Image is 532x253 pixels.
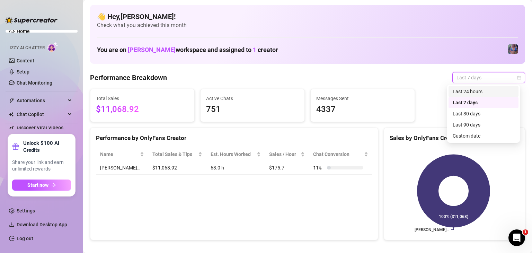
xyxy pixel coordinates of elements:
[47,42,58,52] img: AI Chatter
[90,73,167,82] h4: Performance Breakdown
[453,110,514,117] div: Last 30 days
[206,103,299,116] span: 751
[17,208,35,213] a: Settings
[17,95,66,106] span: Automations
[12,159,71,173] span: Share your link and earn unlimited rewards
[12,143,19,150] span: gift
[96,161,148,175] td: [PERSON_NAME]…
[10,45,45,51] span: Izzy AI Chatter
[508,229,525,246] iframe: Intercom live chat
[6,17,57,24] img: logo-BBDzfeDw.svg
[100,150,139,158] span: Name
[51,183,56,187] span: arrow-right
[453,132,514,140] div: Custom date
[316,95,409,102] span: Messages Sent
[12,180,71,191] button: Start nowarrow-right
[9,112,14,117] img: Chat Copilot
[17,69,29,75] a: Setup
[211,150,255,158] div: Est. Hours Worked
[17,125,63,130] a: Discover Viral Videos
[456,72,521,83] span: Last 7 days
[17,80,52,86] a: Chat Monitoring
[517,76,521,80] span: calendar
[206,95,299,102] span: Active Chats
[316,103,409,116] span: 4337
[23,140,71,154] strong: Unlock $100 AI Credits
[17,236,33,241] a: Log out
[508,44,518,54] img: Jaylie
[449,130,518,141] div: Custom date
[449,108,518,119] div: Last 30 days
[96,133,372,143] div: Performance by OnlyFans Creator
[128,46,176,53] span: [PERSON_NAME]
[523,229,528,235] span: 1
[449,97,518,108] div: Last 7 days
[390,133,519,143] div: Sales by OnlyFans Creator
[9,222,15,227] span: download
[313,150,363,158] span: Chat Conversion
[17,222,67,227] span: Download Desktop App
[96,148,148,161] th: Name
[453,88,514,95] div: Last 24 hours
[415,227,449,232] text: [PERSON_NAME]…
[152,150,197,158] span: Total Sales & Tips
[97,21,518,29] span: Check what you achieved this month
[97,12,518,21] h4: 👋 Hey, [PERSON_NAME] !
[148,148,206,161] th: Total Sales & Tips
[449,86,518,97] div: Last 24 hours
[17,58,34,63] a: Content
[313,164,324,172] span: 11 %
[96,95,189,102] span: Total Sales
[17,109,66,120] span: Chat Copilot
[9,98,15,103] span: thunderbolt
[453,99,514,106] div: Last 7 days
[449,119,518,130] div: Last 90 days
[97,46,278,54] h1: You are on workspace and assigned to creator
[453,121,514,129] div: Last 90 days
[148,161,206,175] td: $11,068.92
[96,103,189,116] span: $11,068.92
[27,182,48,188] span: Start now
[253,46,256,53] span: 1
[269,150,300,158] span: Sales / Hour
[265,161,309,175] td: $175.7
[17,28,30,34] a: Home
[309,148,372,161] th: Chat Conversion
[265,148,309,161] th: Sales / Hour
[206,161,265,175] td: 63.0 h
